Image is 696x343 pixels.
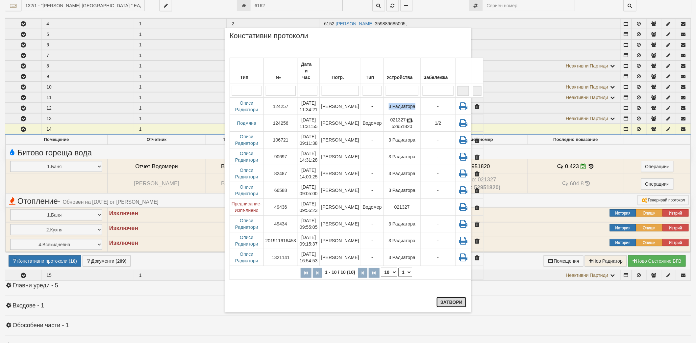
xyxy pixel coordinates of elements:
td: Водомер [361,115,384,132]
td: - [361,132,384,148]
td: - [420,98,456,115]
th: Устройства: No sort applied, activate to apply an ascending sort [384,58,420,84]
td: - [420,165,456,182]
td: Описи Радиатори [230,165,264,182]
td: - [361,165,384,182]
td: Описи Радиатори [230,98,264,115]
td: - [361,182,384,199]
td: [PERSON_NAME] [319,165,361,182]
td: 3 Радиатора [384,232,420,249]
td: - [420,216,456,232]
td: 90697 [263,148,298,165]
th: №: No sort applied, activate to apply an ascending sort [263,58,298,84]
td: [DATE] 16:54:53 [298,249,320,266]
td: [DATE] 09:05:00 [298,182,320,199]
td: 124256 [263,115,298,132]
td: 201911916453 [263,232,298,249]
td: [PERSON_NAME] [319,216,361,232]
td: Описи Радиатори [230,182,264,199]
td: - [361,249,384,266]
td: - [420,249,456,266]
td: [PERSON_NAME] [319,182,361,199]
td: 1321141 [263,249,298,266]
td: - [420,148,456,165]
td: 66588 [263,182,298,199]
td: 3 Радиатора [384,249,420,266]
td: - [361,148,384,165]
td: [PERSON_NAME] [319,98,361,115]
td: 124257 [263,98,298,115]
button: Предишна страница [313,268,322,278]
div: Дата и час [300,60,318,82]
span: - Изпълнено [235,201,262,213]
td: [PERSON_NAME] [319,232,361,249]
td: [PERSON_NAME] [319,115,361,132]
td: 3 Радиатора [384,132,420,148]
div: Потр. [321,73,359,82]
td: Описи Радиатори [230,148,264,165]
td: 82487 [263,165,298,182]
td: - [420,232,456,249]
td: [PERSON_NAME] [319,249,361,266]
td: 49434 [263,216,298,232]
td: [DATE] 14:00:25 [298,165,320,182]
td: 021327 [384,199,420,216]
select: Брой редове на страница [381,268,397,277]
span: 1 - 10 / 10 (10) [323,270,357,275]
td: Подмяна [230,115,264,132]
td: 3 Радиатора [384,216,420,232]
td: Водомер [361,199,384,216]
span: Констативни протоколи [230,33,308,44]
td: [PERSON_NAME] [319,148,361,165]
th: Тип: No sort applied, activate to apply an ascending sort [230,58,264,84]
td: 3 Радиатора [384,148,420,165]
td: Описи Радиатори [230,132,264,148]
td: 49436 [263,199,298,216]
div: Забележка [422,73,454,82]
td: - [361,216,384,232]
button: Последна страница [369,268,380,278]
select: Страница номер [398,268,412,277]
td: [DATE] 09:15:37 [298,232,320,249]
th: Забележка: No sort applied, activate to apply an ascending sort [420,58,456,84]
td: Описи Радиатори [230,249,264,266]
th: : No sort applied, sorting is disabled [456,58,471,84]
td: 3 Радиатора [384,98,420,115]
td: 3 Радиатора [384,165,420,182]
div: Тип [232,73,262,82]
td: Предписание [230,199,264,216]
td: [DATE] 11:34:21 [298,98,320,115]
div: № [265,73,296,82]
td: [DATE] 09:56:23 [298,199,320,216]
th: Дата и час: Descending sort applied, activate to apply an ascending sort [298,58,320,84]
button: Затвори [436,297,466,307]
div: Тип [363,73,382,82]
td: 021327 52951820 [384,115,420,132]
td: - [361,232,384,249]
td: [DATE] 11:31:55 [298,115,320,132]
td: [PERSON_NAME] [319,132,361,148]
td: [PERSON_NAME] [319,199,361,216]
td: - [361,98,384,115]
td: 1/2 [420,115,456,132]
td: Описи Радиатори [230,232,264,249]
td: [DATE] 09:11:38 [298,132,320,148]
td: 3 Радиатора [384,182,420,199]
td: [DATE] 14:31:28 [298,148,320,165]
button: Следваща страница [358,268,367,278]
th: Тип: No sort applied, activate to apply an ascending sort [361,58,384,84]
td: 106721 [263,132,298,148]
td: - [420,182,456,199]
td: [DATE] 09:55:05 [298,216,320,232]
button: Първа страница [301,268,311,278]
td: - [420,132,456,148]
td: Описи Радиатори [230,216,264,232]
div: Устройства [385,73,419,82]
th: Потр.: No sort applied, activate to apply an ascending sort [319,58,361,84]
th: : No sort applied, activate to apply an ascending sort [471,58,483,84]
